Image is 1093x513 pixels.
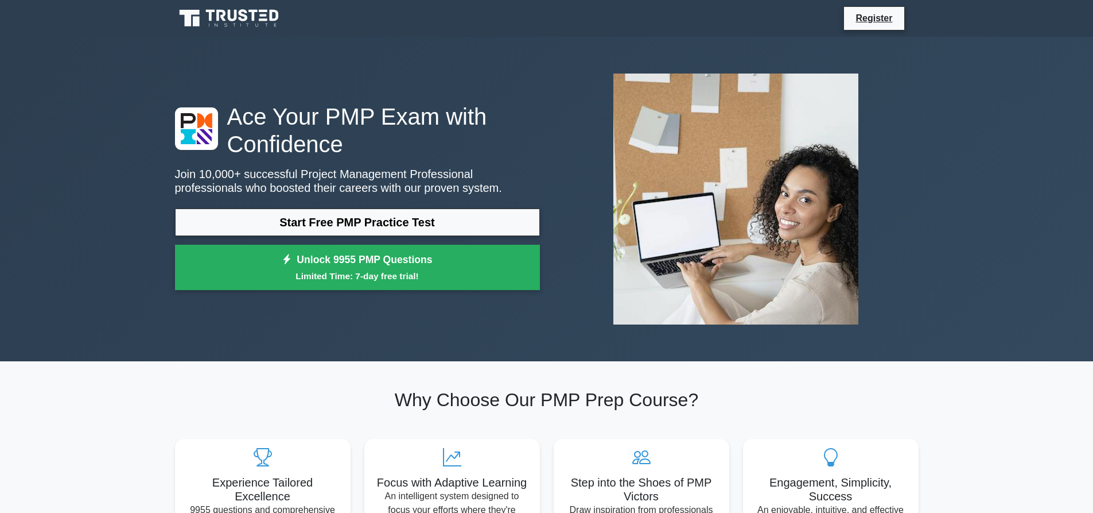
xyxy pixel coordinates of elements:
h5: Focus with Adaptive Learning [374,476,531,489]
p: Join 10,000+ successful Project Management Professional professionals who boosted their careers w... [175,167,540,195]
h1: Ace Your PMP Exam with Confidence [175,103,540,158]
h5: Experience Tailored Excellence [184,476,341,503]
a: Register [849,11,899,25]
a: Unlock 9955 PMP QuestionsLimited Time: 7-day free trial! [175,245,540,291]
h5: Step into the Shoes of PMP Victors [563,476,720,503]
h2: Why Choose Our PMP Prep Course? [175,389,919,411]
h5: Engagement, Simplicity, Success [752,476,909,503]
small: Limited Time: 7-day free trial! [189,269,526,283]
a: Start Free PMP Practice Test [175,209,540,236]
